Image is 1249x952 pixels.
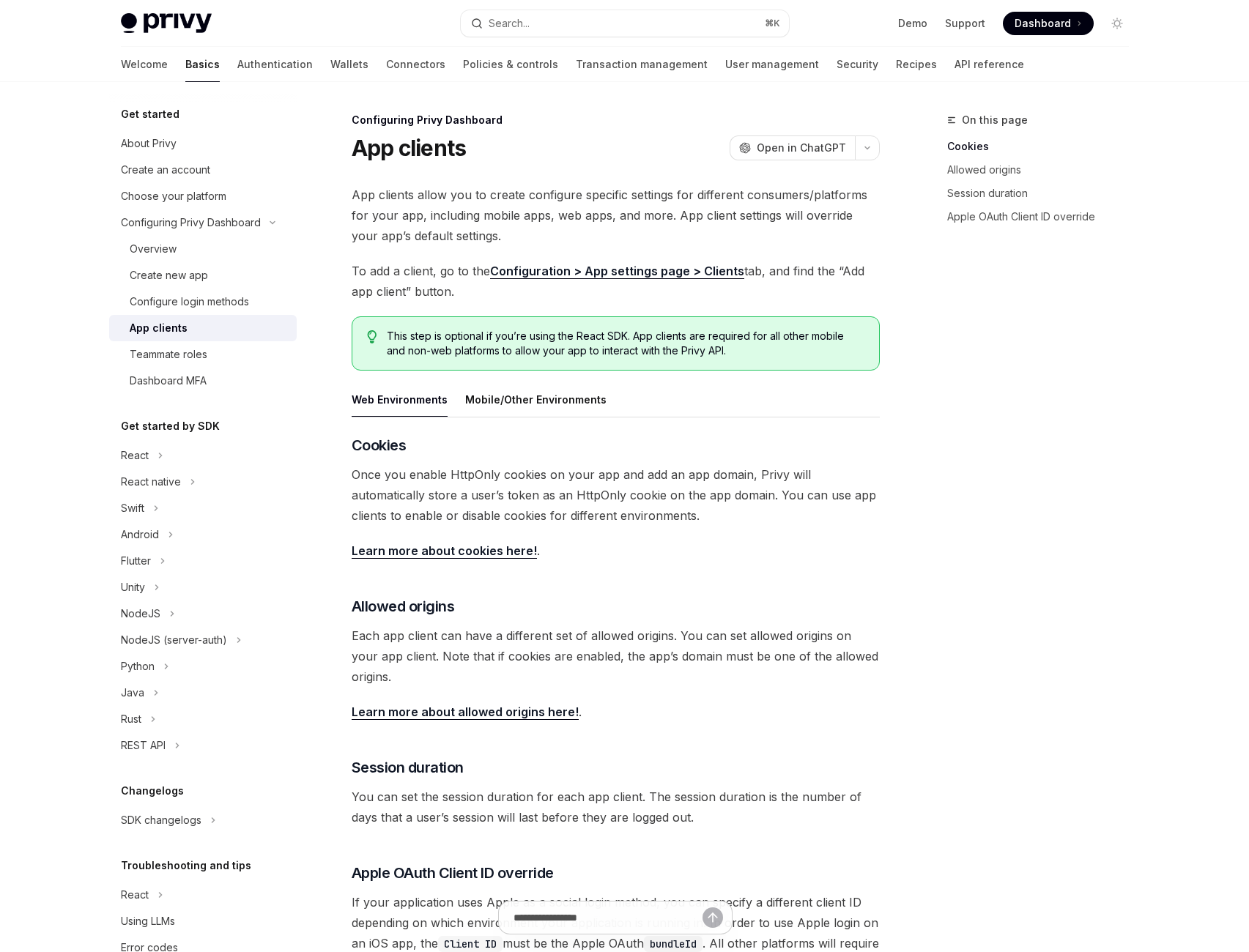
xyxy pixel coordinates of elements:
[387,329,864,358] span: This step is optional if you’re using the React SDK. App clients are required for all other mobil...
[130,267,208,284] div: Create new app
[121,417,220,435] h5: Get started by SDK
[352,786,880,828] span: You can set the session duration for each app client. The session duration is the number of days ...
[121,473,181,491] div: React native
[461,10,789,37] button: Open search
[130,240,177,258] div: Overview
[109,574,297,600] button: Toggle Unity section
[947,135,1141,158] a: Cookies
[352,261,880,302] span: To add a client, go to the tab, and find the “Add app client” button.
[352,382,448,417] div: Web Environments
[109,157,297,183] a: Create an account
[109,209,297,236] button: Toggle Configuring Privy Dashboard section
[121,579,145,596] div: Unity
[725,47,819,82] a: User management
[121,912,175,930] div: Using LLMs
[121,886,149,904] div: React
[352,113,880,127] div: Configuring Privy Dashboard
[109,236,297,262] a: Overview
[121,782,184,800] h5: Changelogs
[121,105,179,123] h5: Get started
[121,811,201,829] div: SDK changelogs
[463,47,558,82] a: Policies & controls
[121,552,151,570] div: Flutter
[109,341,297,368] a: Teammate roles
[121,499,144,517] div: Swift
[109,469,297,495] button: Toggle React native section
[109,908,297,934] a: Using LLMs
[947,182,1141,205] a: Session duration
[109,653,297,680] button: Toggle Python section
[757,141,846,155] span: Open in ChatGPT
[121,214,261,231] div: Configuring Privy Dashboard
[109,627,297,653] button: Toggle NodeJS (server-auth) section
[121,684,144,702] div: Java
[1015,16,1071,31] span: Dashboard
[945,16,985,31] a: Support
[109,521,297,548] button: Toggle Android section
[352,464,880,526] span: Once you enable HttpOnly cookies on your app and add an app domain, Privy will automatically stor...
[1105,12,1129,35] button: Toggle dark mode
[109,289,297,315] a: Configure login methods
[1003,12,1094,35] a: Dashboard
[703,907,723,928] button: Send message
[730,135,855,160] button: Open in ChatGPT
[109,262,297,289] a: Create new app
[130,293,249,310] div: Configure login methods
[352,702,880,722] span: .
[489,15,530,32] div: Search...
[121,857,251,874] h5: Troubleshooting and tips
[121,737,166,754] div: REST API
[121,631,227,649] div: NodeJS (server-auth)
[109,183,297,209] a: Choose your platform
[955,47,1024,82] a: API reference
[109,130,297,157] a: About Privy
[109,495,297,521] button: Toggle Swift section
[130,372,207,390] div: Dashboard MFA
[352,863,554,883] span: Apple OAuth Client ID override
[352,704,579,720] a: Learn more about allowed origins here!
[896,47,937,82] a: Recipes
[947,158,1141,182] a: Allowed origins
[352,540,880,561] span: .
[121,187,226,205] div: Choose your platform
[121,526,159,543] div: Android
[109,368,297,394] a: Dashboard MFA
[109,442,297,469] button: Toggle React section
[947,205,1141,228] a: Apple OAuth Client ID override
[962,111,1028,129] span: On this page
[121,447,149,464] div: React
[109,600,297,627] button: Toggle NodeJS section
[352,543,537,559] a: Learn more about cookies here!
[185,47,220,82] a: Basics
[352,435,407,455] span: Cookies
[352,757,464,778] span: Session duration
[121,658,155,675] div: Python
[514,901,703,934] input: Ask a question...
[576,47,708,82] a: Transaction management
[121,135,177,152] div: About Privy
[465,382,607,417] div: Mobile/Other Environments
[330,47,368,82] a: Wallets
[837,47,878,82] a: Security
[109,315,297,341] a: App clients
[490,264,744,279] a: Configuration > App settings page > Clients
[237,47,313,82] a: Authentication
[109,882,297,908] button: Toggle React section
[109,680,297,706] button: Toggle Java section
[352,625,880,687] span: Each app client can have a different set of allowed origins. You can set allowed origins on your ...
[109,732,297,759] button: Toggle REST API section
[121,710,141,728] div: Rust
[352,135,467,161] h1: App clients
[130,346,207,363] div: Teammate roles
[121,605,160,622] div: NodeJS
[109,548,297,574] button: Toggle Flutter section
[765,18,780,29] span: ⌘ K
[121,13,212,34] img: light logo
[367,330,377,343] svg: Tip
[109,706,297,732] button: Toggle Rust section
[386,47,445,82] a: Connectors
[352,596,455,617] span: Allowed origins
[121,47,168,82] a: Welcome
[121,161,210,179] div: Create an account
[130,319,188,337] div: App clients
